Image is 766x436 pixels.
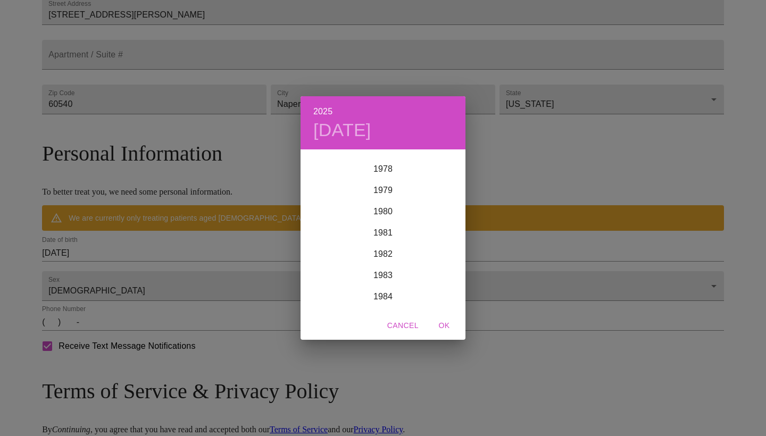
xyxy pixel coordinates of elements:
[301,286,465,307] div: 1984
[301,307,465,329] div: 1985
[387,319,419,332] span: Cancel
[301,201,465,222] div: 1980
[301,265,465,286] div: 1983
[301,180,465,201] div: 1979
[427,316,461,336] button: OK
[301,158,465,180] div: 1978
[383,316,423,336] button: Cancel
[431,319,457,332] span: OK
[301,222,465,244] div: 1981
[301,244,465,265] div: 1982
[313,119,371,141] button: [DATE]
[313,104,332,119] button: 2025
